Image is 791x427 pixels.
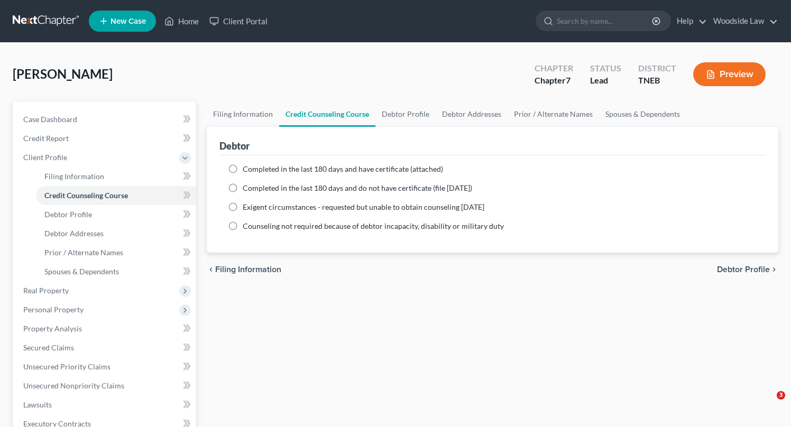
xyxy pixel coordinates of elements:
div: Lead [590,75,621,87]
button: chevron_left Filing Information [207,265,281,274]
a: Prior / Alternate Names [508,101,599,127]
a: Property Analysis [15,319,196,338]
span: Counseling not required because of debtor incapacity, disability or military duty [243,221,504,230]
span: 7 [566,75,571,85]
a: Debtor Profile [36,205,196,224]
span: Filing Information [44,172,104,181]
span: 3 [777,391,785,400]
span: Credit Report [23,134,69,143]
a: Debtor Addresses [436,101,508,127]
span: Property Analysis [23,324,82,333]
span: Completed in the last 180 days and do not have certificate (file [DATE]) [243,183,472,192]
a: Filing Information [207,101,279,127]
button: Debtor Profile chevron_right [717,265,778,274]
a: Credit Counseling Course [36,186,196,205]
a: Filing Information [36,167,196,186]
div: TNEB [638,75,676,87]
a: Credit Report [15,129,196,148]
span: Unsecured Nonpriority Claims [23,381,124,390]
a: Spouses & Dependents [36,262,196,281]
span: Completed in the last 180 days and have certificate (attached) [243,164,443,173]
span: Spouses & Dependents [44,267,119,276]
span: Debtor Profile [717,265,770,274]
i: chevron_right [770,265,778,274]
span: Lawsuits [23,400,52,409]
a: Spouses & Dependents [599,101,686,127]
span: Prior / Alternate Names [44,248,123,257]
a: Credit Counseling Course [279,101,375,127]
span: Credit Counseling Course [44,191,128,200]
div: Status [590,62,621,75]
span: Debtor Addresses [44,229,104,238]
span: Real Property [23,286,69,295]
a: Debtor Addresses [36,224,196,243]
a: Debtor Profile [375,101,436,127]
div: District [638,62,676,75]
a: Lawsuits [15,395,196,414]
span: Client Profile [23,153,67,162]
a: Woodside Law [708,12,778,31]
span: New Case [111,17,146,25]
div: Chapter [535,62,573,75]
a: Unsecured Priority Claims [15,357,196,376]
a: Help [672,12,707,31]
i: chevron_left [207,265,215,274]
a: Home [159,12,204,31]
a: Unsecured Nonpriority Claims [15,376,196,395]
span: Debtor Profile [44,210,92,219]
span: Unsecured Priority Claims [23,362,111,371]
span: Personal Property [23,305,84,314]
div: Chapter [535,75,573,87]
a: Client Portal [204,12,273,31]
span: Secured Claims [23,343,74,352]
a: Secured Claims [15,338,196,357]
input: Search by name... [557,11,654,31]
span: Case Dashboard [23,115,77,124]
span: Exigent circumstances - requested but unable to obtain counseling [DATE] [243,202,484,211]
span: [PERSON_NAME] [13,66,113,81]
a: Prior / Alternate Names [36,243,196,262]
span: Filing Information [215,265,281,274]
div: Debtor [219,140,250,152]
button: Preview [693,62,766,86]
iframe: Intercom live chat [755,391,780,416]
a: Case Dashboard [15,110,196,129]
